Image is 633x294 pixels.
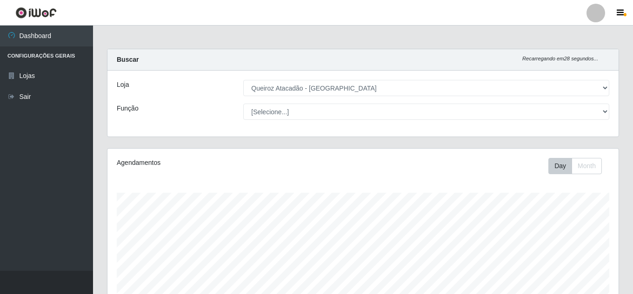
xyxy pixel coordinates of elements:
[117,80,129,90] label: Loja
[117,104,139,113] label: Função
[117,158,314,168] div: Agendamentos
[548,158,602,174] div: First group
[548,158,572,174] button: Day
[15,7,57,19] img: CoreUI Logo
[572,158,602,174] button: Month
[117,56,139,63] strong: Buscar
[548,158,609,174] div: Toolbar with button groups
[522,56,598,61] i: Recarregando em 28 segundos...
